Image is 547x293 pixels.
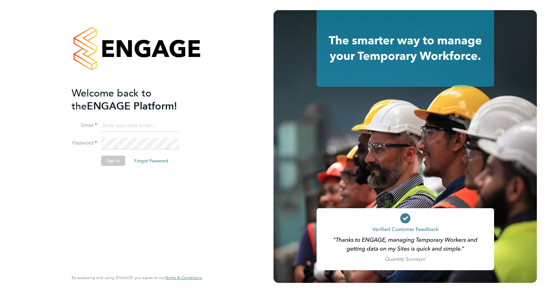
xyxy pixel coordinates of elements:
[129,156,173,166] button: Forgot Password
[72,87,195,113] h2: ENGAGE Platform!
[101,120,179,132] input: Enter your work email...
[165,275,202,280] a: Terms & Conditions
[72,275,202,280] span: By accessing and using ENGAGE you agree to our
[165,275,202,280] span: Terms & Conditions
[72,87,151,112] span: Welcome back to the
[72,122,97,129] label: Email
[101,156,125,166] button: Sign In
[72,140,97,146] label: Password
